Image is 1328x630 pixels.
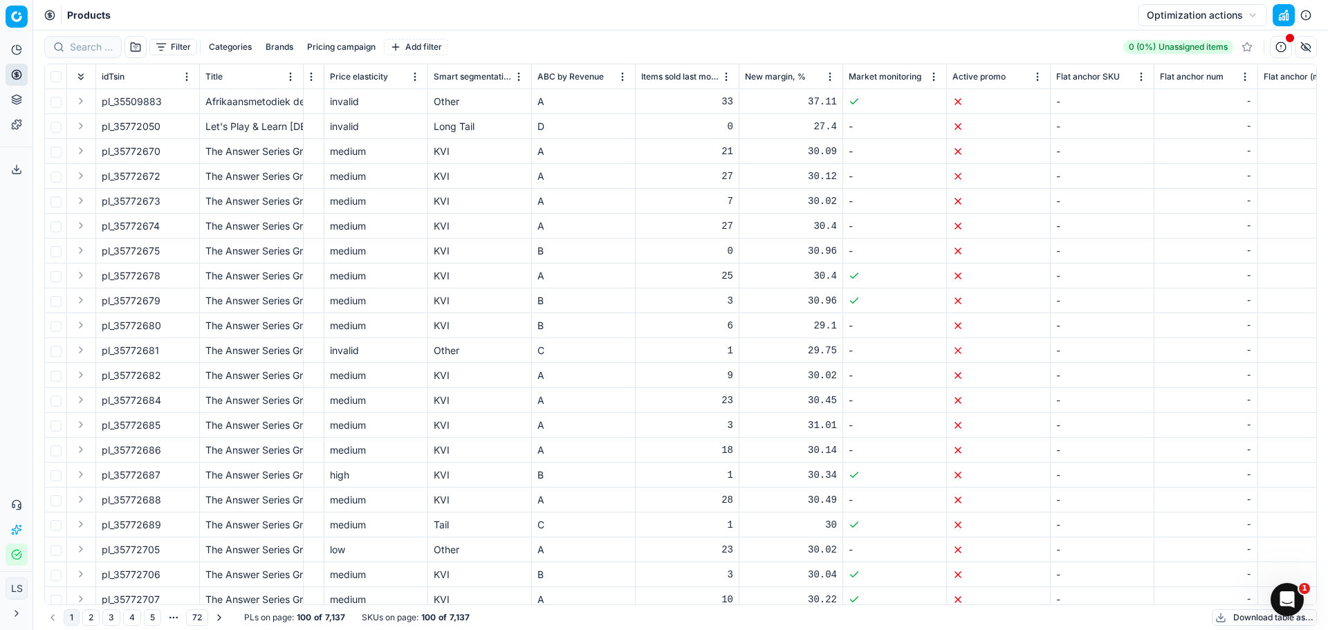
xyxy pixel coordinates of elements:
[1160,593,1252,606] div: -
[314,612,322,623] strong: of
[73,566,89,582] button: Expand
[64,609,80,626] button: 1
[203,39,257,55] button: Categories
[102,269,160,283] span: pl_35772678
[1138,4,1267,26] button: Optimization actions
[1123,40,1233,54] a: 0 (0%)Unassigned items
[73,118,89,134] button: Expand
[362,612,418,623] span: SKUs on page :
[745,319,837,333] div: 29.1
[843,363,947,388] td: -
[745,344,837,358] div: 29.75
[641,493,733,507] div: 28
[102,71,124,82] span: idTsin
[745,145,837,158] div: 30.09
[205,145,297,158] div: The Answer Series Gr 9 Mathematics 2in1 Study Guide
[745,493,837,507] div: 30.49
[434,493,526,507] div: KVI
[102,393,161,407] span: pl_35772684
[745,393,837,407] div: 30.45
[537,518,629,532] div: C
[1160,518,1252,532] div: -
[102,543,160,557] span: pl_35772705
[73,267,89,284] button: Expand
[211,609,228,626] button: Go to next page
[1160,194,1252,208] div: -
[102,443,161,457] span: pl_35772686
[1160,71,1224,82] span: Flat anchor num
[1056,418,1148,432] div: -
[434,593,526,606] div: KVI
[330,443,422,457] div: medium
[843,388,947,413] td: -
[434,169,526,183] div: KVI
[1212,609,1317,626] button: Download table as...
[434,393,526,407] div: KVI
[73,142,89,159] button: Expand
[537,468,629,482] div: B
[102,294,160,308] span: pl_35772679
[745,244,837,258] div: 30.96
[434,95,526,109] div: Other
[205,294,297,308] div: The Answer Series Gr 12 Wiskunde 2in1 Study Guide
[434,244,526,258] div: KVI
[73,591,89,607] button: Expand
[330,518,422,532] div: medium
[1056,593,1148,606] div: -
[745,71,806,82] span: New margin, %
[434,443,526,457] div: KVI
[102,319,161,333] span: pl_35772680
[1056,120,1148,133] div: -
[434,319,526,333] div: KVI
[102,145,160,158] span: pl_35772670
[1056,568,1148,582] div: -
[205,468,297,482] div: The Answer Series Gr 11 Fisiese Wetenskappe 3in1 Study Guide
[44,609,61,626] button: Go to previous page
[205,418,297,432] div: The Answer Series Gr 10 Fisiese Wetenskappe 3in1 Study Guide
[205,344,297,358] div: The Answer Series Gr 12 Wiskunde V&A Study Guide
[330,393,422,407] div: medium
[186,609,208,626] button: 72
[205,71,223,82] span: Title
[537,344,629,358] div: C
[537,244,629,258] div: B
[1056,493,1148,507] div: -
[102,194,160,208] span: pl_35772673
[434,269,526,283] div: KVI
[1160,418,1252,432] div: -
[537,169,629,183] div: A
[384,39,448,55] button: Add filter
[843,114,947,139] td: -
[205,568,297,582] div: The Answer Series Gr 10 Lewenswetenskappe KABV 3in1 Study Guide
[421,612,436,623] strong: 100
[537,418,629,432] div: A
[641,244,733,258] div: 0
[73,167,89,184] button: Expand
[44,608,228,627] nav: pagination
[205,95,297,109] div: Afrikaansmetodiek deur 'n nuwe bril
[537,593,629,606] div: A
[745,369,837,382] div: 30.02
[102,244,160,258] span: pl_35772675
[73,217,89,234] button: Expand
[1160,443,1252,457] div: -
[205,593,297,606] div: The Answer Series Gr 10 Life Siences IEB 3in1 Study Guide
[260,39,299,55] button: Brands
[1160,568,1252,582] div: -
[450,612,470,623] strong: 7,137
[641,194,733,208] div: 7
[73,192,89,209] button: Expand
[843,189,947,214] td: -
[330,219,422,233] div: medium
[330,244,422,258] div: medium
[641,169,733,183] div: 27
[330,95,422,109] div: invalid
[843,438,947,463] td: -
[641,269,733,283] div: 25
[1160,294,1252,308] div: -
[205,269,297,283] div: The Answer Series Gr 12 Mathematics 2in1 Study Guide
[1056,344,1148,358] div: -
[1056,468,1148,482] div: -
[73,292,89,308] button: Expand
[73,68,89,85] button: Expand all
